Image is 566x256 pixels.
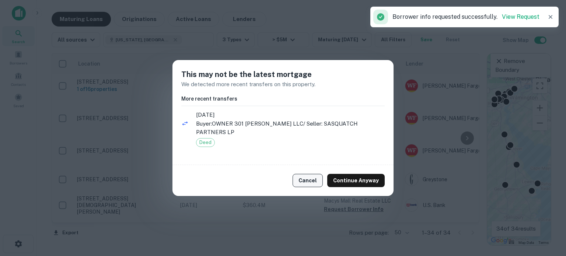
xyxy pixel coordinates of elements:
[196,139,214,146] span: Deed
[196,119,385,137] p: Buyer: OWNER 301 [PERSON_NAME] LLC / Seller: SASQUATCH PARTNERS LP
[529,197,566,232] iframe: Chat Widget
[502,13,539,20] a: View Request
[181,69,385,80] h5: This may not be the latest mortgage
[196,138,215,147] div: Deed
[327,174,385,187] button: Continue Anyway
[181,95,385,103] h6: More recent transfers
[392,13,539,21] p: Borrower info requested successfully.
[196,111,385,119] span: [DATE]
[181,80,385,89] p: We detected more recent transfers on this property.
[293,174,323,187] button: Cancel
